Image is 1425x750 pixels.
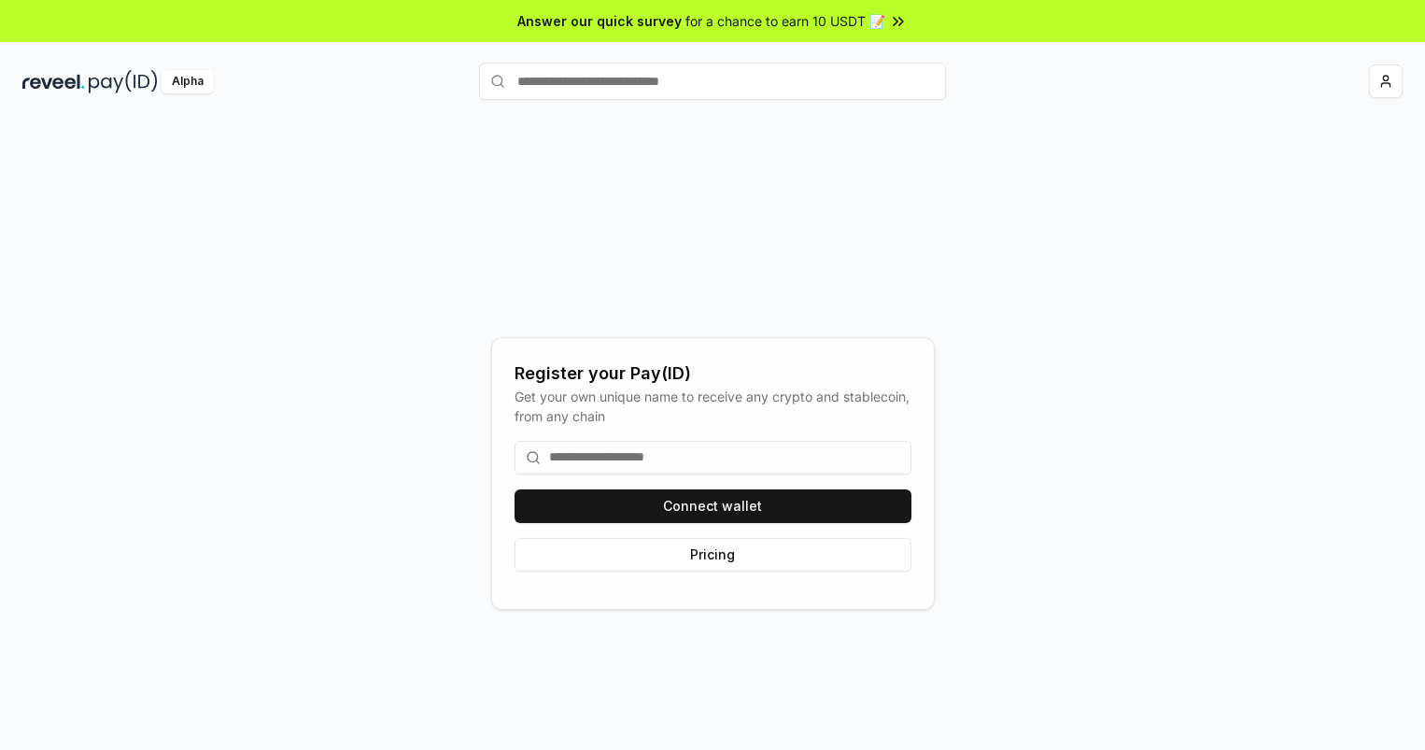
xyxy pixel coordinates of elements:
img: reveel_dark [22,70,85,93]
div: Register your Pay(ID) [515,361,911,387]
span: Answer our quick survey [517,11,682,31]
img: pay_id [89,70,158,93]
button: Connect wallet [515,489,911,523]
span: for a chance to earn 10 USDT 📝 [685,11,885,31]
button: Pricing [515,538,911,572]
div: Alpha [162,70,214,93]
div: Get your own unique name to receive any crypto and stablecoin, from any chain [515,387,911,426]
